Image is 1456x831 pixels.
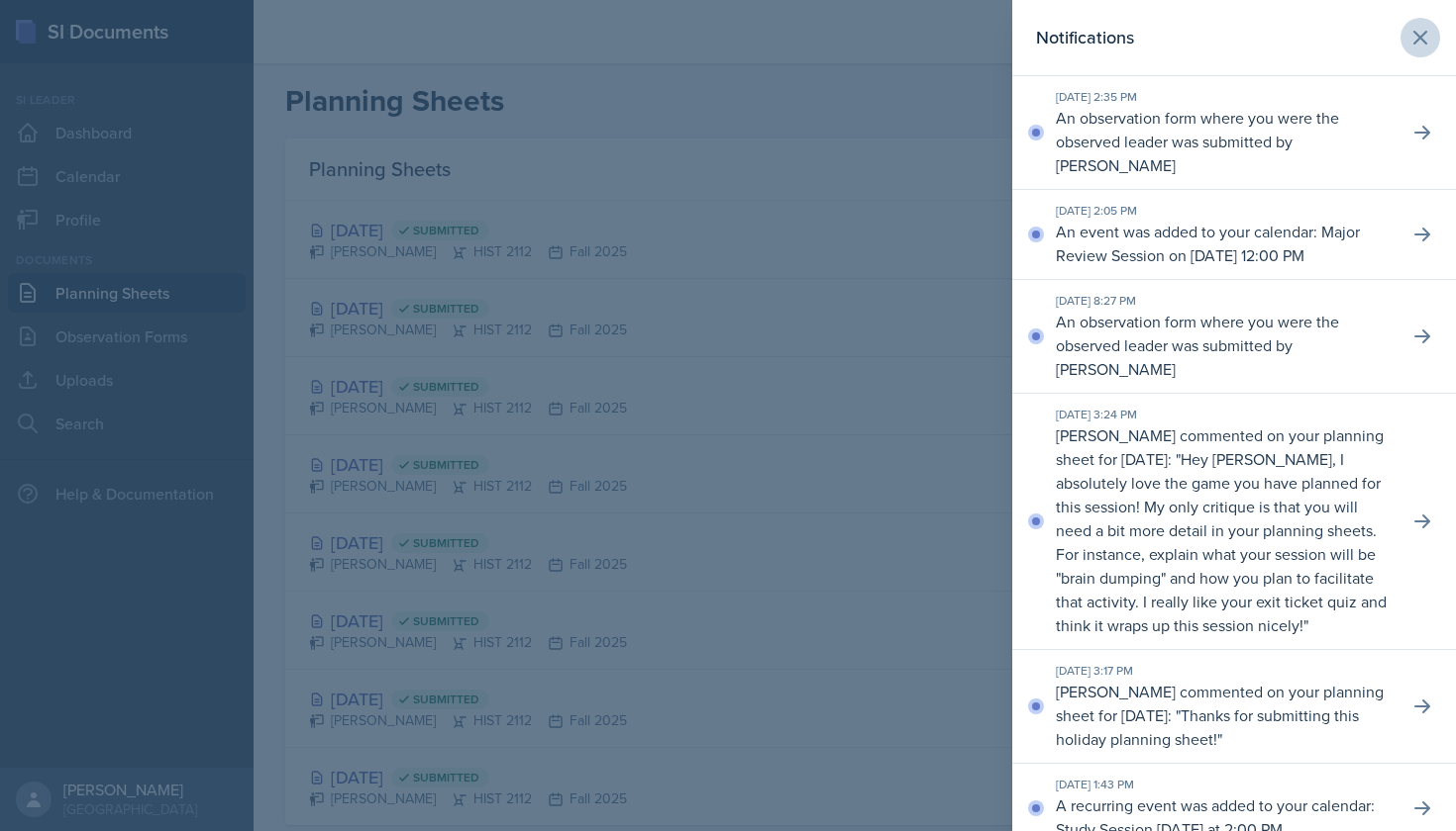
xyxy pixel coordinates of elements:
[1036,24,1134,51] h2: Notifications
[1056,662,1393,680] div: [DATE] 3:17 PM
[1056,202,1393,220] div: [DATE] 2:05 PM
[1056,88,1393,106] div: [DATE] 2:35 PM
[1056,704,1359,750] p: Thanks for submitting this holiday planning sheet!
[1056,106,1393,177] p: An observation form where you were the observed leader was submitted by [PERSON_NAME]
[1056,680,1393,751] p: [PERSON_NAME] commented on your planning sheet for [DATE]: " "
[1056,292,1393,310] div: [DATE] 8:27 PM
[1056,406,1393,423] div: [DATE] 3:24 PM
[1056,448,1387,636] p: Hey [PERSON_NAME], I absolutely love the game you have planned for this session! My only critique...
[1056,423,1393,637] p: [PERSON_NAME] commented on your planning sheet for [DATE]: " "
[1056,220,1393,267] p: An event was added to your calendar: Major Review Session on [DATE] 12:00 PM
[1056,776,1393,793] div: [DATE] 1:43 PM
[1056,310,1393,381] p: An observation form where you were the observed leader was submitted by [PERSON_NAME]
